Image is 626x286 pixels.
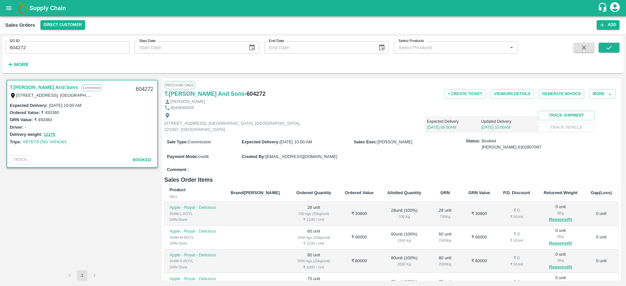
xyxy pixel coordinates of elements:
[167,154,198,159] label: Payment Mode :
[396,43,505,52] input: Select Products
[295,235,333,240] div: 1500 kgs (25kg/unit)
[507,43,516,52] button: Open
[433,261,457,267] div: 2000 Kg
[385,255,423,267] div: 80 unit ( 100 %)
[444,89,485,99] button: + Create Ticket
[542,204,579,223] div: 0 unit
[164,89,245,98] a: T.[PERSON_NAME] And Sons
[584,202,618,226] td: 0 unit
[16,93,214,98] label: [STREET_ADDRESS], [GEOGRAPHIC_DATA], [GEOGRAPHIC_DATA], 221007, [GEOGRAPHIC_DATA]
[188,139,211,144] span: Commission
[542,228,579,247] div: 0 unit
[491,89,534,99] button: ViewGRN Details
[242,154,265,159] label: Created By :
[584,226,618,250] td: 0 unit
[482,144,541,150] div: [PERSON_NAME] 6302807097
[41,110,59,115] label: ₹ 450360
[170,228,220,235] p: Apple - Royal - Delicious
[34,117,52,122] label: ₹ 450360
[295,211,333,217] div: 700 kgs (25kg/unit)
[338,250,380,273] td: ₹ 80000
[387,190,421,195] b: Allotted Quantity
[64,270,101,281] nav: pagination navigation
[542,240,579,247] button: Reasons(0)
[385,214,423,220] div: 700 Kg
[170,252,220,258] p: Apple - Royal - Delicious
[170,205,220,211] p: Apple - Royal - Delicious
[502,261,532,267] div: ₹ 0 / Unit
[295,217,333,222] div: ₹ 1100 / Unit
[29,4,598,13] a: Supply Chain
[10,132,42,137] label: Delivery weight:
[10,103,48,108] label: Expected Delivery :
[427,119,481,124] p: Expected Delivery
[231,190,280,195] b: Brand/[PERSON_NAME]
[481,124,535,130] p: [DATE] 10:00AM
[378,139,412,144] span: [PERSON_NAME]
[295,258,333,264] div: 2000 kgs (25kg/unit)
[10,117,33,122] label: GRN Value:
[502,207,532,214] div: ₹ 0
[433,214,457,220] div: 700 Kg
[10,125,23,130] label: Driver:
[598,2,609,14] div: customer-support
[462,250,497,273] td: ₹ 80000
[597,20,619,30] button: Add
[502,279,532,285] div: ₹ 0
[10,83,78,92] a: T.[PERSON_NAME] And Sons
[170,276,220,282] p: Apple - Royal - Delicious
[29,5,66,11] b: Supply Chain
[589,89,616,99] button: More
[14,62,29,67] strong: More
[245,89,265,98] h6: - 604272
[542,251,579,271] div: 0 unit
[1,1,16,16] button: open drawer
[170,211,220,217] div: SHIM-L-ROYL
[264,41,373,54] input: End Date
[290,202,338,226] td: 28 unit
[462,226,497,250] td: ₹ 66000
[376,41,388,54] button: Choose date
[502,255,532,261] div: ₹ 0
[354,139,377,144] label: Sales Exec :
[338,226,380,250] td: ₹ 66000
[135,41,243,54] input: Start Date
[10,38,20,44] label: SO ID
[295,240,333,246] div: ₹ 1100 / Unit
[5,59,30,70] button: More
[385,261,423,267] div: 2000 Kg
[385,237,423,243] div: 1500 Kg
[295,264,333,270] div: ₹ 1000 / Unit
[170,194,220,200] div: SKU
[290,250,338,273] td: 80 unit
[542,234,579,239] div: 0 Kg
[462,202,497,226] td: ₹ 30800
[433,207,457,220] div: 28 unit
[22,139,67,144] a: #87674 (No Vehicle)
[469,190,490,195] b: GRN Value
[77,270,87,281] button: page 1
[44,131,55,138] button: 12275
[542,216,579,223] button: Reasons(0)
[170,217,220,222] div: GRN Done
[5,21,35,29] div: Sales Orders
[170,187,186,192] b: Product
[290,226,338,250] td: 60 unit
[265,154,337,159] span: [EMAIL_ADDRESS][DOMAIN_NAME]
[5,41,129,54] input: Enter SO ID
[164,81,195,89] span: Regular Sale
[25,125,26,130] label: -
[482,138,541,150] span: Booked
[584,250,618,273] td: 0 unit
[170,235,220,240] div: SHIM-M-ROYL
[133,157,151,162] span: Booked
[269,38,284,44] label: End Date
[171,99,205,105] p: [PERSON_NAME]
[242,139,279,144] label: Expected Delivery :
[542,257,579,263] div: 0 Kg
[170,240,220,246] div: GRN Done
[539,89,584,99] button: Generate Invoice
[338,202,380,226] td: ₹ 30800
[591,190,612,195] b: Gap(Loss)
